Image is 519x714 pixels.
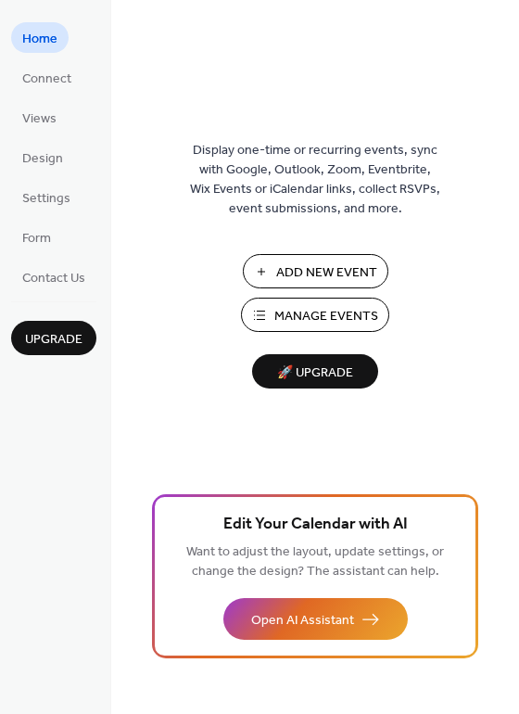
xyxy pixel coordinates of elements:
[22,149,63,169] span: Design
[252,354,378,389] button: 🚀 Upgrade
[243,254,388,288] button: Add New Event
[186,540,444,584] span: Want to adjust the layout, update settings, or change the design? The assistant can help.
[223,598,408,640] button: Open AI Assistant
[22,30,57,49] span: Home
[22,70,71,89] span: Connect
[11,321,96,355] button: Upgrade
[11,261,96,292] a: Contact Us
[223,512,408,538] span: Edit Your Calendar with AI
[22,109,57,129] span: Views
[11,22,69,53] a: Home
[251,611,354,631] span: Open AI Assistant
[25,330,82,350] span: Upgrade
[11,62,82,93] a: Connect
[11,142,74,172] a: Design
[190,141,440,219] span: Display one-time or recurring events, sync with Google, Outlook, Zoom, Eventbrite, Wix Events or ...
[11,222,62,252] a: Form
[274,307,378,326] span: Manage Events
[22,269,85,288] span: Contact Us
[22,189,70,209] span: Settings
[276,263,377,283] span: Add New Event
[11,102,68,133] a: Views
[241,298,389,332] button: Manage Events
[263,361,367,386] span: 🚀 Upgrade
[11,182,82,212] a: Settings
[22,229,51,249] span: Form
